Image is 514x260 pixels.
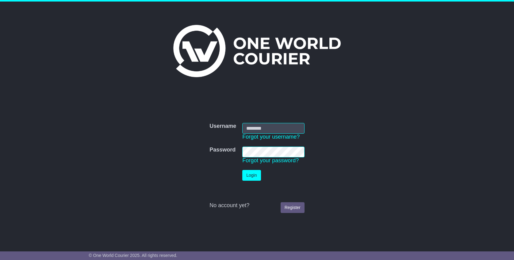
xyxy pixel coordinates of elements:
[242,170,261,181] button: Login
[173,25,341,77] img: One World
[209,202,305,209] div: No account yet?
[89,253,177,258] span: © One World Courier 2025. All rights reserved.
[209,147,236,153] label: Password
[242,134,300,140] a: Forgot your username?
[242,157,299,163] a: Forgot your password?
[209,123,236,130] label: Username
[281,202,305,213] a: Register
